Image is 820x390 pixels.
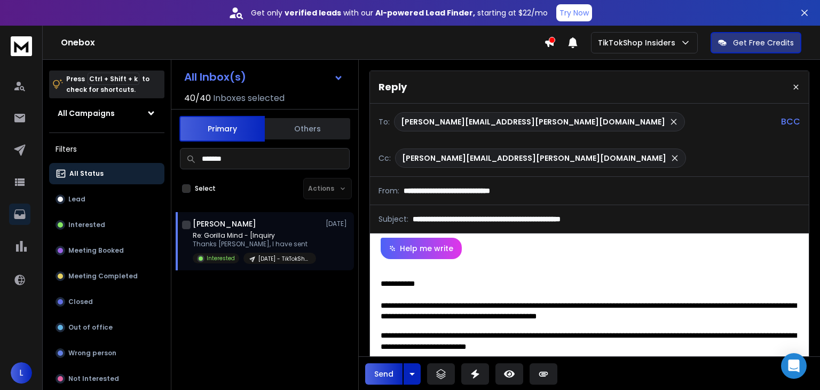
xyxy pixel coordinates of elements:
[184,92,211,105] span: 40 / 40
[68,272,138,280] p: Meeting Completed
[379,80,407,95] p: Reply
[379,185,399,196] p: From:
[68,349,116,357] p: Wrong person
[213,92,285,105] h3: Inboxes selected
[207,254,235,262] p: Interested
[711,32,801,53] button: Get Free Credits
[193,231,316,240] p: Re: Gorilla Mind - [Inquiry
[195,184,216,193] label: Select
[66,74,149,95] p: Press to check for shortcuts.
[402,153,666,163] p: [PERSON_NAME][EMAIL_ADDRESS][PERSON_NAME][DOMAIN_NAME]
[781,353,807,379] div: Open Intercom Messenger
[49,266,164,287] button: Meeting Completed
[68,375,119,383] p: Not Interested
[379,214,408,224] p: Subject:
[49,214,164,236] button: Interested
[556,4,592,21] button: Try Now
[11,362,32,384] button: L
[68,221,105,229] p: Interested
[49,368,164,389] button: Not Interested
[285,7,341,18] strong: verified leads
[365,363,403,385] button: Send
[68,246,124,255] p: Meeting Booked
[379,153,391,163] p: Cc:
[193,219,256,229] h1: [PERSON_NAME]
[176,66,352,88] button: All Inbox(s)
[69,169,104,178] p: All Status
[379,116,390,127] p: To:
[193,240,316,248] p: Thanks [PERSON_NAME], I have sent
[49,142,164,157] h3: Filters
[375,7,475,18] strong: AI-powered Lead Finder,
[88,73,139,85] span: Ctrl + Shift + k
[258,255,310,263] p: [DATE] - TikTokShopInsiders - B2B - New Leads
[49,103,164,124] button: All Campaigns
[58,108,115,119] h1: All Campaigns
[49,189,164,210] button: Lead
[68,323,113,332] p: Out of office
[11,36,32,56] img: logo
[251,7,548,18] p: Get only with our starting at $22/mo
[326,220,350,228] p: [DATE]
[49,163,164,184] button: All Status
[49,291,164,313] button: Closed
[49,317,164,338] button: Out of office
[559,7,589,18] p: Try Now
[598,37,680,48] p: TikTokShop Insiders
[61,36,544,49] h1: Onebox
[781,115,800,128] p: BCC
[68,195,85,204] p: Lead
[381,238,462,259] button: Help me write
[179,116,265,142] button: Primary
[49,240,164,261] button: Meeting Booked
[49,342,164,364] button: Wrong person
[184,72,246,82] h1: All Inbox(s)
[401,116,665,127] p: [PERSON_NAME][EMAIL_ADDRESS][PERSON_NAME][DOMAIN_NAME]
[265,117,350,141] button: Others
[733,37,794,48] p: Get Free Credits
[68,298,93,306] p: Closed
